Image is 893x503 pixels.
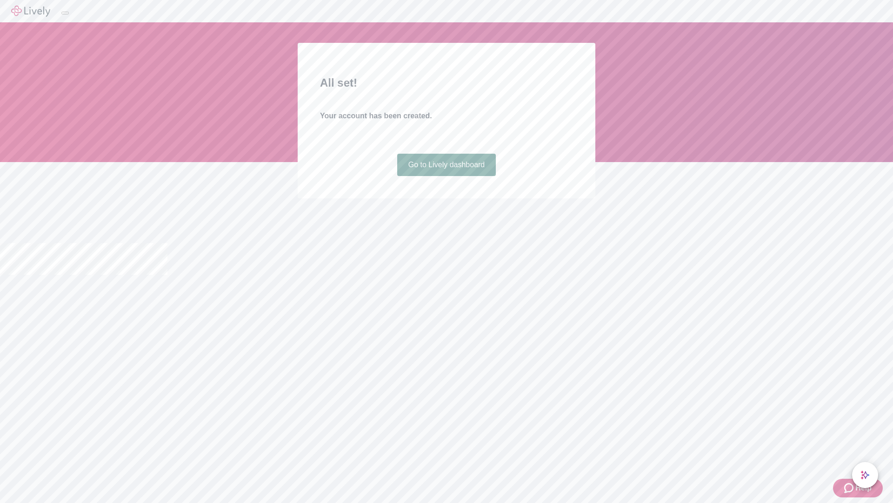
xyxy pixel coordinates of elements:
[11,6,50,17] img: Lively
[320,75,573,91] h2: All set!
[61,12,69,14] button: Log out
[852,462,878,488] button: chat
[844,483,855,494] svg: Zendesk support icon
[397,154,496,176] a: Go to Lively dashboard
[320,110,573,122] h4: Your account has been created.
[833,479,883,497] button: Zendesk support iconHelp
[860,470,870,480] svg: Lively AI Assistant
[855,483,872,494] span: Help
